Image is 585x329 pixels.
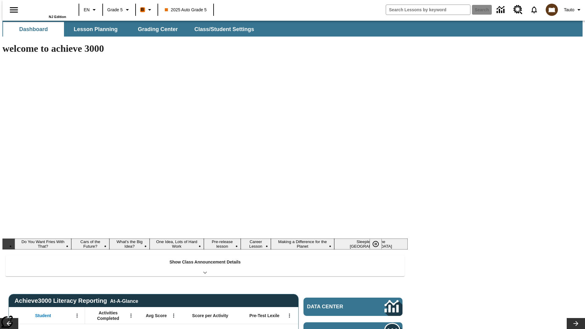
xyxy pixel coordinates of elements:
a: Resource Center, Will open in new tab [510,2,526,18]
button: Open side menu [5,1,23,19]
span: Achieve3000 Literacy Reporting [15,297,138,304]
span: Lesson Planning [74,26,118,33]
button: Slide 7 Making a Difference for the Planet [271,239,334,249]
span: Pre-Test Lexile [250,313,280,318]
input: search field [386,5,470,15]
div: Home [27,2,66,19]
a: Notifications [526,2,542,18]
span: Class/Student Settings [194,26,254,33]
button: Pause [370,239,382,249]
span: Student [35,313,51,318]
button: Slide 2 Cars of the Future? [71,239,109,249]
button: Open Menu [285,311,294,320]
span: NJ Edition [49,15,66,19]
div: Show Class Announcement Details [5,255,405,276]
span: Grade 5 [107,7,123,13]
a: Home [27,3,66,15]
button: Slide 3 What's the Big Idea? [109,239,150,249]
button: Open Menu [73,311,82,320]
p: Show Class Announcement Details [169,259,241,265]
span: Avg Score [146,313,167,318]
button: Open Menu [169,311,178,320]
a: Data Center [493,2,510,18]
button: Grade: Grade 5, Select a grade [105,4,133,15]
button: Profile/Settings [562,4,585,15]
button: Slide 8 Sleepless in the Animal Kingdom [334,239,408,249]
img: avatar image [546,4,558,16]
button: Boost Class color is orange. Change class color [138,4,156,15]
div: Pause [370,239,388,249]
button: Lesson Planning [65,22,126,37]
span: Grading Center [138,26,178,33]
span: Tauto [564,7,574,13]
span: Data Center [307,304,364,310]
button: Slide 5 Pre-release lesson [204,239,241,249]
span: Dashboard [19,26,48,33]
button: Slide 6 Career Lesson [241,239,271,249]
span: 2025 Auto Grade 5 [165,7,207,13]
button: Class/Student Settings [190,22,259,37]
button: Dashboard [3,22,64,37]
span: B [141,6,144,13]
div: SubNavbar [2,22,260,37]
span: Score per Activity [192,313,229,318]
div: SubNavbar [2,21,583,37]
a: Data Center [303,298,402,316]
button: Lesson carousel, Next [567,318,585,329]
button: Select a new avatar [542,2,562,18]
button: Grading Center [127,22,188,37]
span: EN [84,7,90,13]
button: Language: EN, Select a language [81,4,101,15]
button: Open Menu [126,311,136,320]
span: Activities Completed [88,310,128,321]
h1: welcome to achieve 3000 [2,43,408,54]
div: At-A-Glance [110,297,138,304]
button: Slide 4 One Idea, Lots of Hard Work [150,239,204,249]
button: Slide 1 Do You Want Fries With That? [15,239,71,249]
